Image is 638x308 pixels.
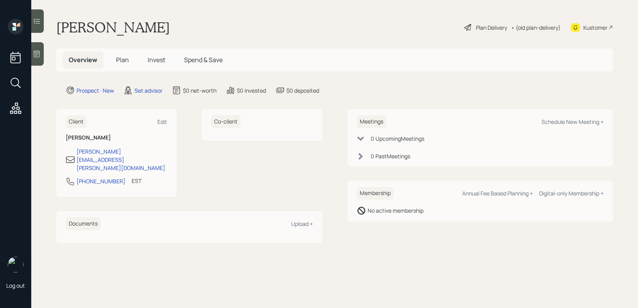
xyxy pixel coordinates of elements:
div: Log out [6,282,25,289]
span: Invest [148,56,165,64]
div: Prospect · New [77,86,114,95]
h6: Client [66,115,87,128]
div: Schedule New Meeting + [541,118,604,125]
div: Kustomer [583,23,608,32]
h6: Documents [66,217,101,230]
div: Set advisor [134,86,163,95]
div: $0 deposited [286,86,319,95]
div: $0 invested [237,86,266,95]
span: Spend & Save [184,56,223,64]
h6: Co-client [211,115,241,128]
h6: [PERSON_NAME] [66,134,167,141]
div: No active membership [368,206,424,215]
div: Plan Delivery [476,23,507,32]
div: [PERSON_NAME][EMAIL_ADDRESS][PERSON_NAME][DOMAIN_NAME] [77,147,167,172]
h6: Membership [357,187,394,200]
div: • (old plan-delivery) [511,23,561,32]
div: Annual Fee Based Planning + [462,190,533,197]
div: $0 net-worth [183,86,216,95]
div: [PHONE_NUMBER] [77,177,125,185]
span: Plan [116,56,129,64]
div: Upload + [291,220,313,227]
div: 0 Past Meeting s [371,152,410,160]
span: Overview [69,56,97,64]
div: EST [132,177,141,185]
div: Digital-only Membership + [539,190,604,197]
div: Edit [157,118,167,125]
h6: Meetings [357,115,386,128]
h1: [PERSON_NAME] [56,19,170,36]
div: 0 Upcoming Meeting s [371,134,424,143]
img: retirable_logo.png [8,257,23,272]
